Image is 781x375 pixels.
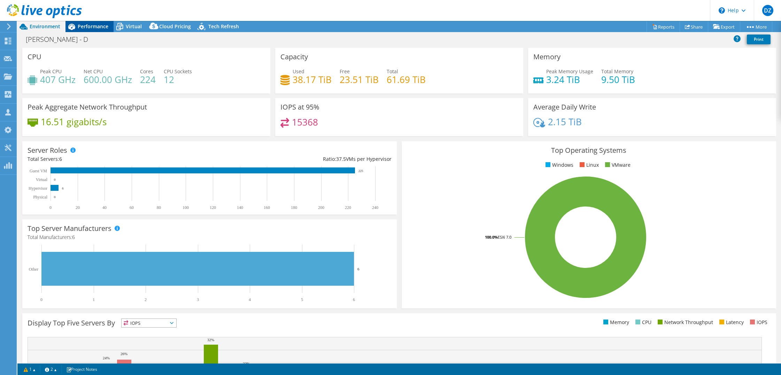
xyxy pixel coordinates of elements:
[748,318,767,326] li: IOPS
[291,205,297,210] text: 180
[714,363,721,367] text: 21%
[164,68,192,75] span: CPU Sockets
[54,178,56,181] text: 0
[29,267,38,272] text: Other
[130,205,134,210] text: 60
[546,76,593,83] h4: 3.24 TiB
[280,53,308,61] h3: Capacity
[30,168,47,173] text: Guest VM
[157,205,161,210] text: 80
[345,205,351,210] text: 220
[318,205,324,210] text: 200
[340,68,350,75] span: Free
[708,21,740,32] a: Export
[103,356,110,360] text: 24%
[762,5,773,16] span: DZ
[237,205,243,210] text: 140
[78,23,108,30] span: Performance
[407,147,771,154] h3: Top Operating Systems
[292,118,318,126] h4: 15368
[372,205,378,210] text: 240
[546,68,593,75] span: Peak Memory Usage
[647,21,680,32] a: Reports
[28,53,41,61] h3: CPU
[293,68,304,75] span: Used
[164,76,192,83] h4: 12
[140,68,153,75] span: Cores
[533,53,560,61] h3: Memory
[84,76,132,83] h4: 600.00 GHz
[358,169,363,173] text: 225
[145,297,147,302] text: 2
[602,318,629,326] li: Memory
[280,103,319,111] h3: IOPS at 95%
[28,147,67,154] h3: Server Roles
[301,297,303,302] text: 5
[485,234,498,240] tspan: 100.0%
[264,205,270,210] text: 160
[41,118,107,126] h4: 16.51 gigabits/s
[28,225,111,232] h3: Top Server Manufacturers
[54,195,56,199] text: 0
[49,205,52,210] text: 0
[84,68,103,75] span: Net CPU
[357,267,359,271] text: 6
[336,156,346,162] span: 37.5
[209,155,391,163] div: Ratio: VMs per Hypervisor
[210,205,216,210] text: 120
[207,338,214,342] text: 32%
[62,187,64,190] text: 6
[197,297,199,302] text: 3
[601,68,633,75] span: Total Memory
[340,76,379,83] h4: 23.51 TiB
[61,365,102,374] a: Project Notes
[353,297,355,302] text: 6
[36,177,48,182] text: Virtual
[59,156,62,162] span: 6
[30,23,60,30] span: Environment
[387,76,426,83] h4: 61.69 TiB
[102,205,107,210] text: 40
[183,205,189,210] text: 100
[72,234,75,240] span: 6
[498,234,511,240] tspan: ESXi 7.0
[548,118,582,126] h4: 2.15 TiB
[578,161,599,169] li: Linux
[208,23,239,30] span: Tech Refresh
[40,297,42,302] text: 0
[293,76,332,83] h4: 38.17 TiB
[122,319,176,327] span: IOPS
[533,103,596,111] h3: Average Daily Write
[603,161,631,169] li: VMware
[126,23,142,30] span: Virtual
[747,35,771,44] a: Print
[28,233,392,241] h4: Total Manufacturers:
[23,36,99,43] h1: [PERSON_NAME] - D
[719,7,725,14] svg: \n
[33,195,47,200] text: Physical
[740,21,772,32] a: More
[28,103,147,111] h3: Peak Aggregate Network Throughput
[159,23,191,30] span: Cloud Pricing
[387,68,398,75] span: Total
[601,76,635,83] h4: 9.50 TiB
[40,365,62,374] a: 2
[29,186,47,191] text: Hypervisor
[76,205,80,210] text: 20
[28,155,209,163] div: Total Servers:
[19,365,40,374] a: 1
[140,76,156,83] h4: 224
[40,76,76,83] h4: 407 GHz
[656,318,713,326] li: Network Throughput
[634,318,651,326] li: CPU
[544,161,573,169] li: Windows
[718,318,744,326] li: Latency
[243,361,250,366] text: 22%
[40,68,62,75] span: Peak CPU
[249,297,251,302] text: 4
[680,21,708,32] a: Share
[93,297,95,302] text: 1
[121,352,127,356] text: 26%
